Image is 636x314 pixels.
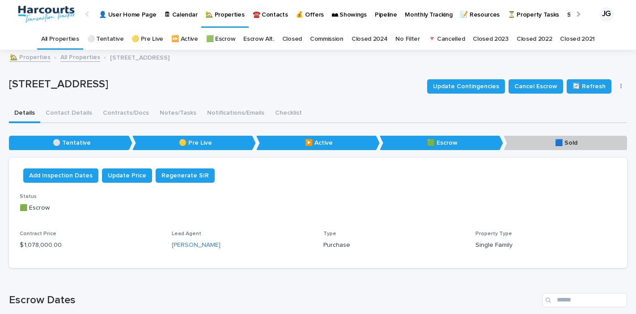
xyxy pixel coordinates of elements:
[504,136,627,151] p: 🟦 Sold
[517,29,552,50] a: Closed 2022
[110,52,170,62] p: [STREET_ADDRESS]
[542,293,627,307] input: Search
[323,231,336,237] span: Type
[323,241,465,250] p: Purchase
[9,136,132,151] p: ⚪️ Tentative
[60,52,100,62] a: All Properties
[9,104,40,123] button: Details
[380,136,503,151] p: 🟩 Escrow
[18,5,76,23] img: aRr5UT5PQeWb03tlxx4P
[20,241,161,250] p: $ 1,078,000.00
[29,171,93,180] span: Add Inspection Dates
[270,104,307,123] button: Checklist
[514,82,557,91] span: Cancel Escrow
[352,29,388,50] a: Closed 2024
[256,136,380,151] p: ▶️ Active
[20,231,56,237] span: Contract Price
[161,171,209,180] span: Regenerate SIR
[108,171,146,180] span: Update Price
[475,241,617,250] p: Single Family
[427,79,505,94] button: Update Contingencies
[98,104,154,123] button: Contracts/Docs
[20,203,616,213] p: 🟩 Escrow
[428,29,465,50] a: 🔻 Cancelled
[171,29,198,50] a: ⏩ Active
[132,136,256,151] p: 🟡 Pre Live
[509,79,563,94] button: Cancel Escrow
[102,168,152,183] button: Update Price
[41,29,79,50] a: All Properties
[9,78,420,91] p: [STREET_ADDRESS]
[310,29,343,50] a: Commission
[560,29,595,50] a: Closed 2021
[172,231,201,237] span: Lead Agent
[172,241,220,250] a: [PERSON_NAME]
[202,104,270,123] button: Notifications/Emails
[475,231,512,237] span: Property Type
[87,29,124,50] a: ⚪️ Tentative
[395,29,420,50] a: No Filter
[40,104,98,123] button: Contact Details
[282,29,302,50] a: Closed
[206,29,236,50] a: 🟩 Escrow
[567,79,611,94] button: 🔄 Refresh
[9,294,538,307] h1: Escrow Dates
[433,82,499,91] span: Update Contingencies
[572,82,606,91] span: 🔄 Refresh
[20,194,37,199] span: Status
[154,104,202,123] button: Notes/Tasks
[10,52,51,62] a: 🏡 Properties
[473,29,509,50] a: Closed 2023
[599,7,614,22] div: JG
[243,29,274,50] a: Escrow Alt.
[23,168,98,183] button: Add Inspection Dates
[156,168,215,183] button: Regenerate SIR
[131,29,163,50] a: 🟡 Pre Live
